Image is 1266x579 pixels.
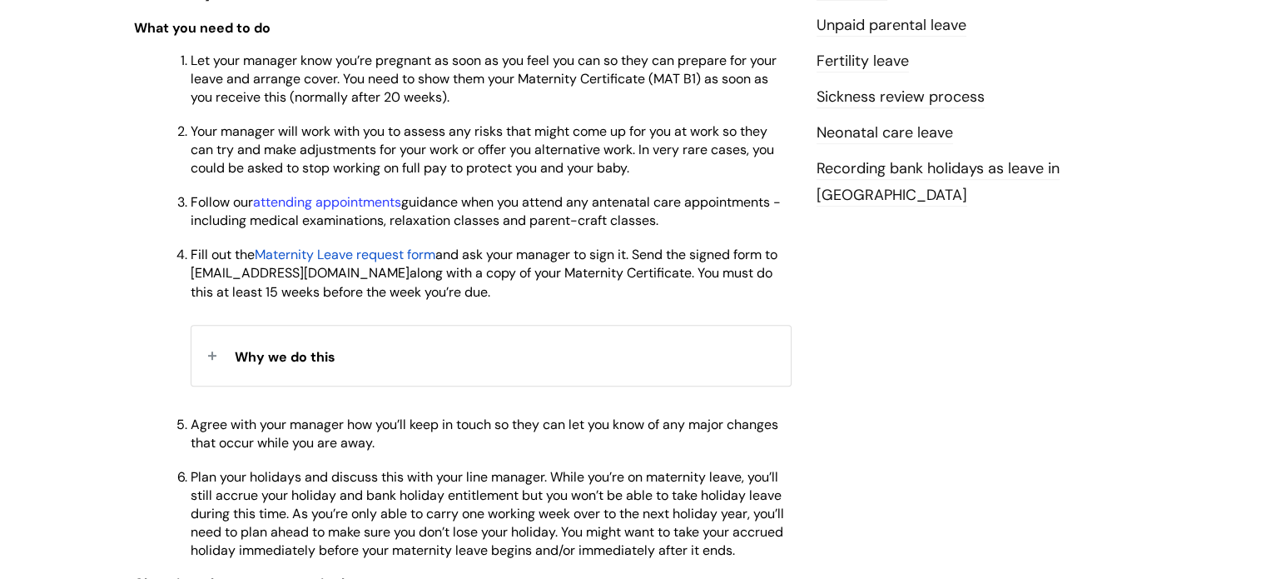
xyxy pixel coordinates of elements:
a: Unpaid parental leave [817,15,966,37]
a: Sickness review process [817,87,985,108]
a: Fertility leave [817,51,909,72]
a: Maternity Leave request form [255,246,435,263]
span: along with a copy of your Maternity Certificate. You must do this at least 15 weeks before the we... [191,264,772,300]
span: and ask your manager to sign it. Send the signed form to [EMAIL_ADDRESS][DOMAIN_NAME] [191,246,777,282]
span: Follow our guidance when you attend any antenatal care appointments - including medical examinati... [191,193,781,229]
a: Recording bank holidays as leave in [GEOGRAPHIC_DATA] [817,158,1060,207]
span: Fill out the [191,246,255,263]
span: Plan your holidays and discuss this with your line manager. While you’re on maternity leave, you’... [191,468,784,559]
span: Your manager will work with you to assess any risks that might come up for you at work so they ca... [191,122,774,177]
a: attending appointments [253,193,401,211]
span: Agree with your manager how you’ll keep in touch so they can let you know of any major changes th... [191,416,778,452]
a: Neonatal care leave [817,122,953,144]
span: Why we do this [235,348,335,366]
span: Let your manager know you’re pregnant as soon as you feel you can so they can prepare for your le... [191,52,777,106]
span: What you need to do [134,19,271,37]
